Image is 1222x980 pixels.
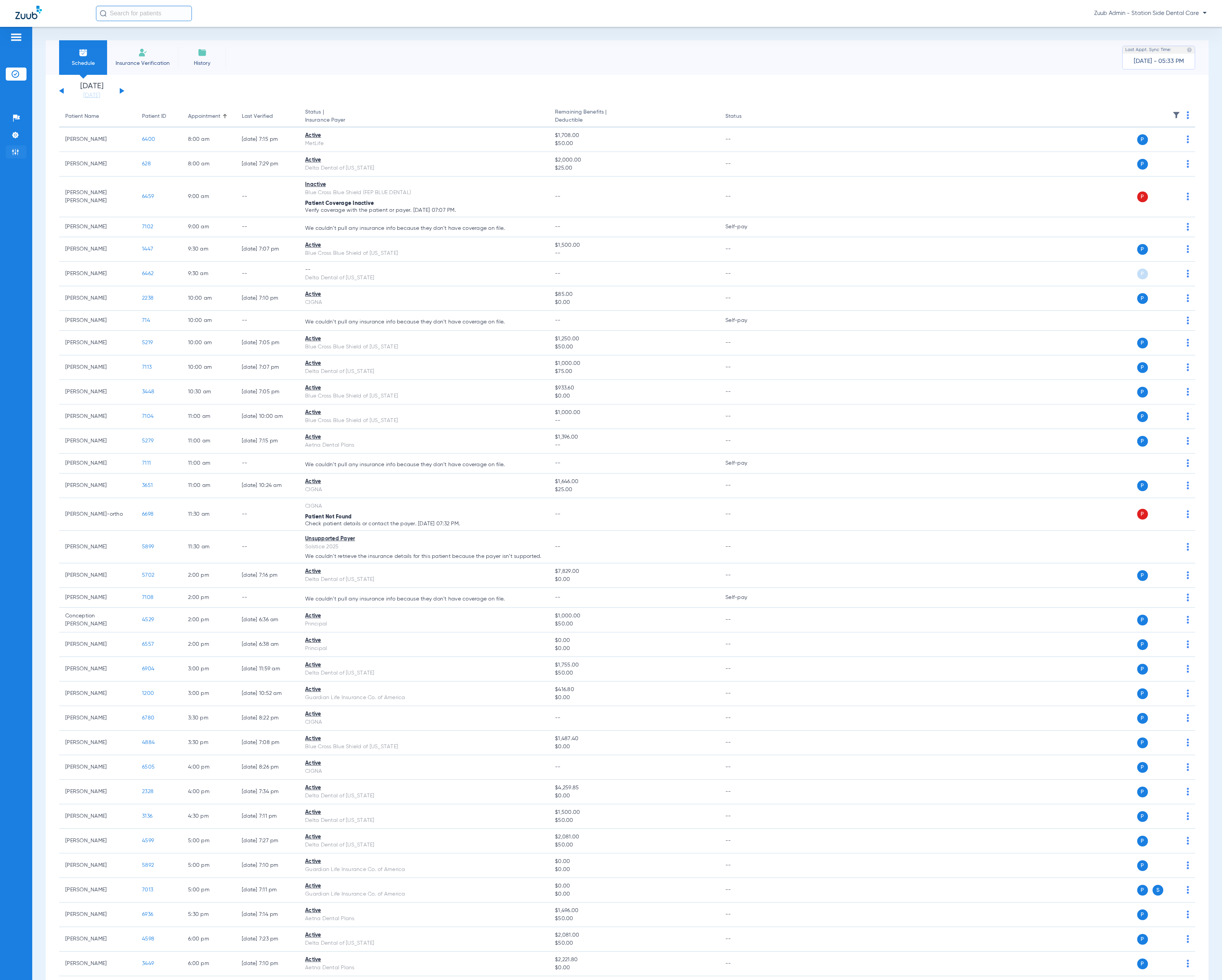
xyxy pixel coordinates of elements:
span: P [1137,615,1148,625]
td: [DATE] 7:08 PM [236,731,299,755]
img: Zuub Logo [15,6,42,19]
td: [PERSON_NAME] [59,531,136,563]
span: Insurance Verification [113,59,172,67]
img: group-dot-blue.svg [1187,861,1189,869]
span: $416.80 [555,686,713,694]
div: Active [305,710,543,718]
td: 8:00 AM [182,152,236,177]
span: 1200 [142,691,154,696]
span: $1,708.00 [555,132,713,140]
img: filter.svg [1172,111,1180,119]
span: 6459 [142,194,154,199]
div: Active [305,661,543,669]
a: [DATE] [69,92,115,99]
span: P [1137,338,1148,348]
td: 9:00 AM [182,177,236,217]
td: 10:00 AM [182,355,236,380]
span: $1,500.00 [555,241,713,249]
div: Active [305,132,543,140]
div: Active [305,568,543,576]
div: Active [305,409,543,417]
span: 628 [142,161,151,167]
img: group-dot-blue.svg [1187,160,1189,168]
img: group-dot-blue.svg [1187,911,1189,918]
span: -- [555,544,561,549]
input: Search for patients [96,6,192,21]
td: -- [719,380,771,404]
div: Active [305,686,543,694]
td: -- [719,531,771,563]
td: [PERSON_NAME] [59,706,136,731]
span: Patient Coverage Inactive [305,201,374,206]
span: P [1137,134,1148,145]
td: 10:00 AM [182,311,236,331]
div: Active [305,433,543,441]
div: Patient Name [65,112,99,120]
td: 11:30 AM [182,498,236,531]
li: [DATE] [69,82,115,99]
span: 7102 [142,224,153,229]
td: 11:00 AM [182,429,236,454]
div: CIGNA [305,502,543,510]
div: Unsupported Payer [305,535,543,543]
img: group-dot-blue.svg [1187,665,1189,673]
td: 2:00 PM [182,563,236,588]
td: 2:00 PM [182,632,236,657]
td: [PERSON_NAME] [59,127,136,152]
span: 5702 [142,572,154,578]
span: P [1137,191,1148,202]
div: Blue Cross Blue Shield of [US_STATE] [305,249,543,257]
td: [DATE] 7:16 PM [236,563,299,588]
div: Active [305,156,543,164]
td: -- [719,657,771,681]
img: group-dot-blue.svg [1187,594,1189,601]
div: Appointment [188,112,230,120]
img: group-dot-blue.svg [1187,960,1189,967]
td: -- [236,217,299,237]
img: hamburger-icon [10,33,22,42]
img: group-dot-blue.svg [1187,388,1189,396]
div: Delta Dental of [US_STATE] [305,576,543,584]
td: [DATE] 6:38 AM [236,632,299,657]
span: $1,755.00 [555,661,713,669]
th: Status | [299,106,549,127]
div: Delta Dental of [US_STATE] [305,274,543,282]
img: group-dot-blue.svg [1187,245,1189,253]
span: P [1137,269,1148,279]
span: $1,250.00 [555,335,713,343]
span: 5219 [142,340,153,345]
span: P [1137,480,1148,491]
td: -- [719,152,771,177]
span: -- [555,595,561,600]
div: Active [305,241,543,249]
td: -- [719,237,771,262]
div: Active [305,384,543,392]
td: Self-pay [719,311,771,331]
span: $7,829.00 [555,568,713,576]
span: 6904 [142,666,154,671]
span: $2,000.00 [555,156,713,164]
img: group-dot-blue.svg [1187,739,1189,746]
span: Deductible [555,116,713,124]
td: -- [719,563,771,588]
span: P [1137,509,1148,520]
span: P [1137,664,1148,675]
div: Solstice 2025 [305,543,543,551]
p: We couldn’t pull any insurance info because they don’t have coverage on file. [305,319,543,325]
span: History [184,59,220,67]
span: Schedule [65,59,101,67]
img: group-dot-blue.svg [1187,459,1189,467]
div: Last Verified [242,112,273,120]
span: $0.00 [555,637,713,645]
img: group-dot-blue.svg [1187,788,1189,795]
span: 6462 [142,271,154,276]
td: -- [719,498,771,531]
span: 714 [142,318,150,323]
td: 3:30 PM [182,706,236,731]
td: [DATE] 7:05 PM [236,331,299,355]
span: P [1137,570,1148,581]
img: group-dot-blue.svg [1187,763,1189,771]
div: Blue Cross Blue Shield of [US_STATE] [305,392,543,400]
img: group-dot-blue.svg [1187,616,1189,624]
div: Patient ID [142,112,166,120]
